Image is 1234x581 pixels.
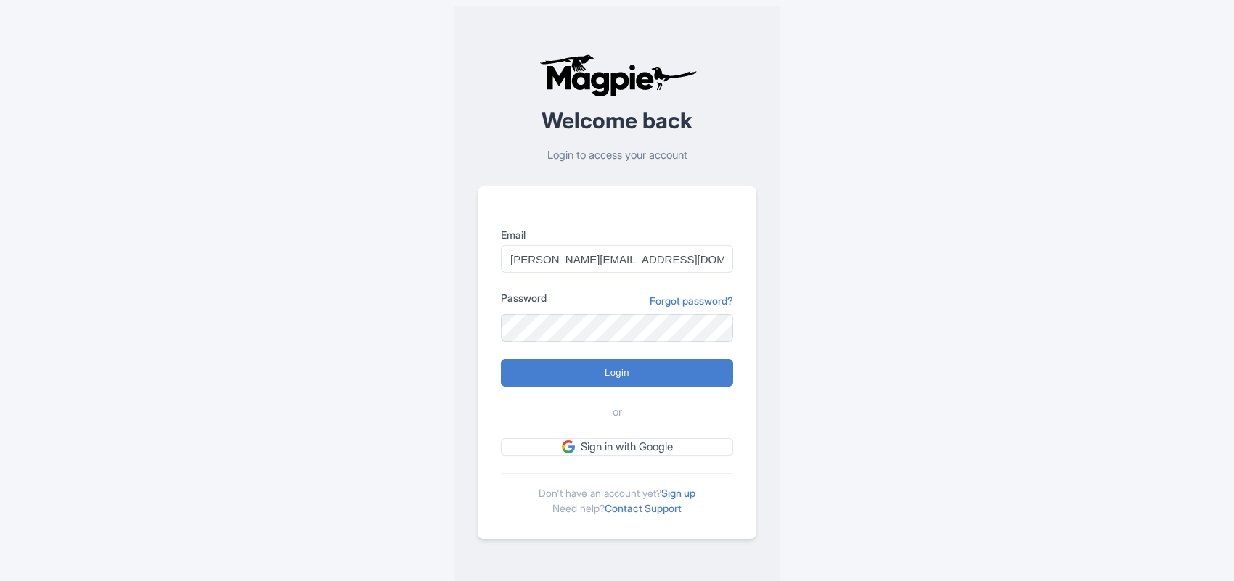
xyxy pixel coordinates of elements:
img: google.svg [562,440,575,453]
label: Email [501,227,733,242]
a: Sign up [661,487,695,499]
img: logo-ab69f6fb50320c5b225c76a69d11143b.png [536,54,699,97]
span: or [613,404,622,421]
a: Contact Support [605,502,682,514]
a: Forgot password? [650,293,733,308]
div: Don't have an account yet? Need help? [501,473,733,516]
label: Password [501,290,547,305]
input: you@example.com [501,245,733,273]
p: Login to access your account [478,147,756,164]
a: Sign in with Google [501,438,733,456]
input: Login [501,359,733,387]
h2: Welcome back [478,109,756,133]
